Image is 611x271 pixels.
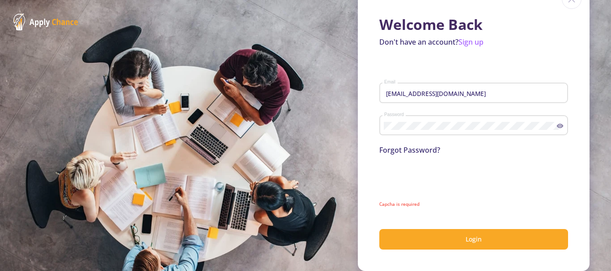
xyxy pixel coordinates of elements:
p: Don't have an account? [379,37,568,47]
mat-error: Capcha is required [379,201,568,208]
a: Sign up [458,37,484,47]
img: ApplyChance Logo [13,13,78,30]
h1: Welcome Back [379,16,568,33]
a: Forgot Password? [379,145,440,155]
span: Login [466,235,482,243]
button: Login [379,229,568,250]
iframe: reCAPTCHA [379,166,515,201]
